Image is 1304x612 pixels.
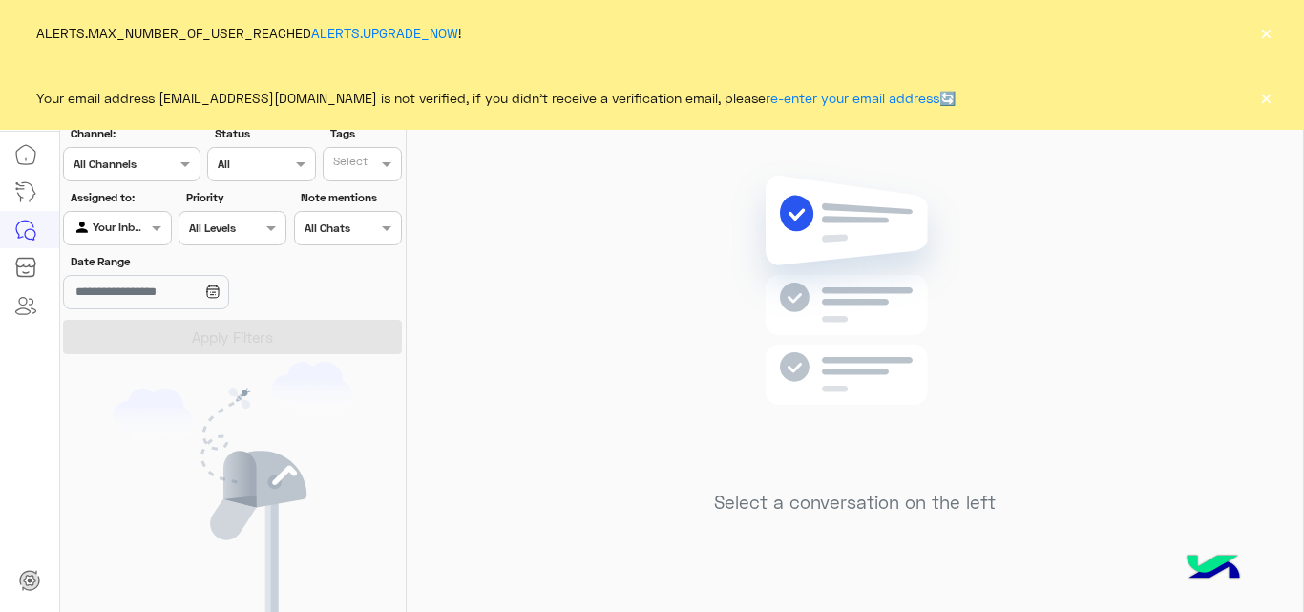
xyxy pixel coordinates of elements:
[1256,23,1275,42] button: ×
[71,125,199,142] label: Channel:
[330,153,368,175] div: Select
[301,189,399,206] label: Note mentions
[717,160,993,477] img: no messages
[36,23,461,43] span: ALERTS.MAX_NUMBER_OF_USER_REACHED !
[36,88,956,108] span: Your email address [EMAIL_ADDRESS][DOMAIN_NAME] is not verified, if you didn't receive a verifica...
[1180,536,1247,602] img: hulul-logo.png
[311,25,458,41] a: ALERTS.UPGRADE_NOW
[186,189,284,206] label: Priority
[330,125,400,142] label: Tags
[215,125,313,142] label: Status
[71,189,169,206] label: Assigned to:
[1256,88,1275,107] button: ×
[71,253,284,270] label: Date Range
[714,492,996,514] h5: Select a conversation on the left
[63,320,402,354] button: Apply Filters
[766,90,939,106] a: re-enter your email address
